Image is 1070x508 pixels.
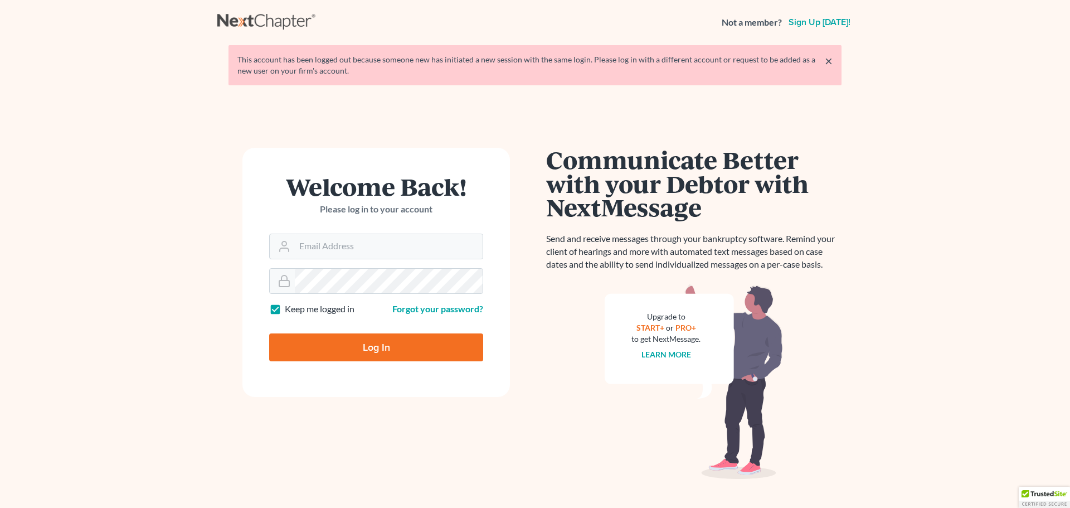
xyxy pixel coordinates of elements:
[237,54,833,76] div: This account has been logged out because someone new has initiated a new session with the same lo...
[392,303,483,314] a: Forgot your password?
[285,303,354,316] label: Keep me logged in
[269,333,483,361] input: Log In
[631,311,701,322] div: Upgrade to
[825,54,833,67] a: ×
[636,323,664,332] a: START+
[546,233,842,271] p: Send and receive messages through your bankruptcy software. Remind your client of hearings and mo...
[675,323,696,332] a: PRO+
[1019,487,1070,508] div: TrustedSite Certified
[641,350,691,359] a: Learn more
[722,16,782,29] strong: Not a member?
[546,148,842,219] h1: Communicate Better with your Debtor with NextMessage
[605,284,783,480] img: nextmessage_bg-59042aed3d76b12b5cd301f8e5b87938c9018125f34e5fa2b7a6b67550977c72.svg
[295,234,483,259] input: Email Address
[269,175,483,199] h1: Welcome Back!
[666,323,674,332] span: or
[786,18,853,27] a: Sign up [DATE]!
[631,333,701,345] div: to get NextMessage.
[269,203,483,216] p: Please log in to your account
